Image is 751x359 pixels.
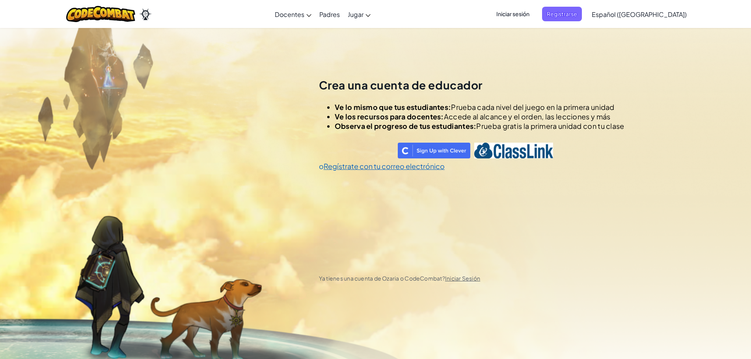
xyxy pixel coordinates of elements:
[335,121,477,130] span: Observa el progreso de tus estudiantes:
[348,10,363,19] span: Jugar
[398,143,470,158] img: clever_sso_button@2x.png
[492,7,534,21] button: Iniciar sesión
[319,162,324,171] span: o
[474,143,553,158] img: classlink-logo-text.png
[344,4,375,25] a: Jugar
[451,102,614,112] span: Prueba cada nivel del juego en la primera unidad
[319,275,480,282] span: Ya tienes una cuenta de Ozaria o CodeCombat?
[271,4,315,25] a: Docentes
[444,112,611,121] span: Accede al alcance y el orden, las lecciones y más
[324,162,445,171] a: Regístrate con tu correo electrónico
[542,7,582,21] button: Registrarse
[139,8,152,20] img: Ozaria
[335,102,451,112] span: Ve lo mismo que tus estudiantes:
[315,142,398,159] iframe: Botón de Acceder con Google
[319,78,624,93] h2: Crea una cuenta de educador
[592,10,687,19] span: Español ([GEOGRAPHIC_DATA])
[476,121,624,130] span: Prueba gratis la primera unidad con tu clase
[445,275,480,282] a: Iniciar Sesión
[335,112,444,121] span: Ve los recursos para docentes:
[275,10,304,19] span: Docentes
[315,4,344,25] a: Padres
[588,4,691,25] a: Español ([GEOGRAPHIC_DATA])
[66,6,135,22] img: CodeCombat logo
